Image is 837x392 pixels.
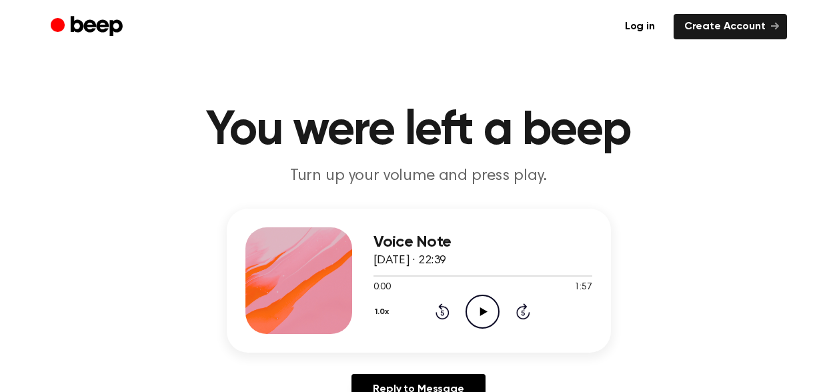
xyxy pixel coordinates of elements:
[373,255,447,267] span: [DATE] · 22:39
[614,14,666,39] a: Log in
[574,281,592,295] span: 1:57
[51,14,126,40] a: Beep
[77,107,760,155] h1: You were left a beep
[373,301,394,323] button: 1.0x
[163,165,675,187] p: Turn up your volume and press play.
[373,281,391,295] span: 0:00
[674,14,787,39] a: Create Account
[373,233,592,251] h3: Voice Note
